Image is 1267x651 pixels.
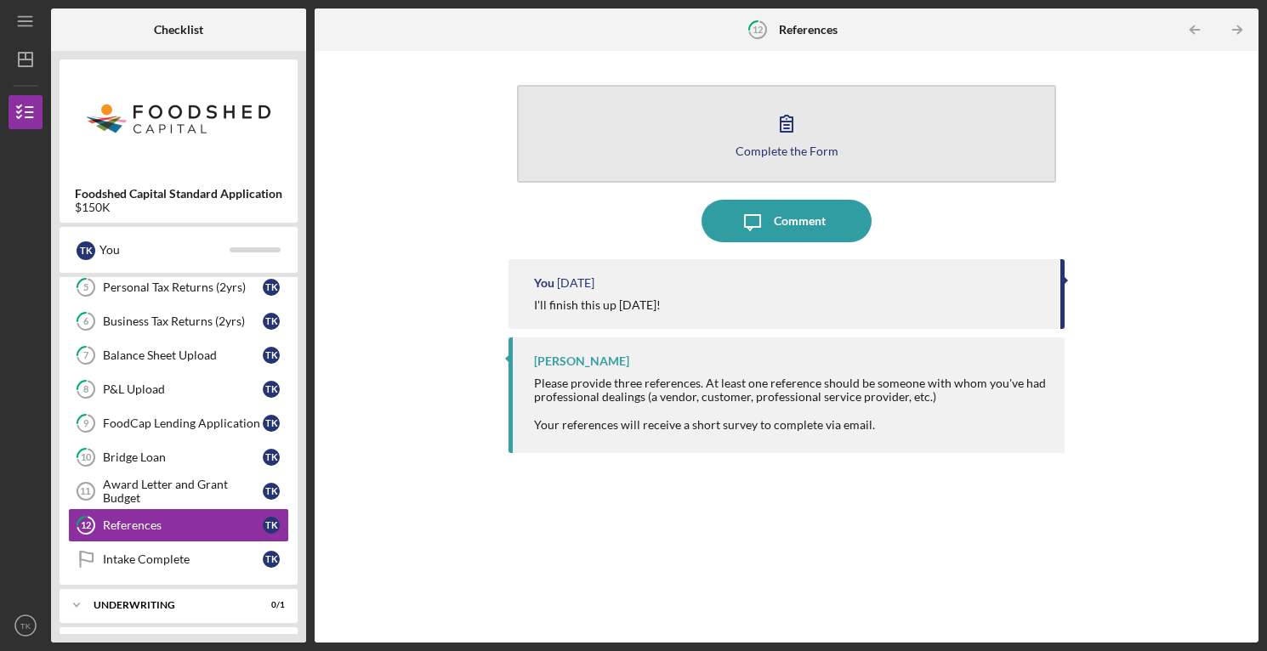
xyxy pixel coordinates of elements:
[68,304,289,338] a: 6Business Tax Returns (2yrs)TK
[263,381,280,398] div: T K
[83,384,88,395] tspan: 8
[80,486,90,496] tspan: 11
[534,376,1048,404] div: Please provide three references. At least one reference should be someone with whom you've had pr...
[77,241,95,260] div: T K
[534,298,661,312] div: I'll finish this up [DATE]!
[103,450,263,464] div: Bridge Loan
[103,280,263,294] div: Personal Tax Returns (2yrs)
[263,449,280,466] div: T K
[103,518,263,532] div: References
[534,354,629,368] div: [PERSON_NAME]
[263,415,280,432] div: T K
[263,347,280,364] div: T K
[103,314,263,328] div: Business Tax Returns (2yrs)
[68,542,289,576] a: Intake CompleteTK
[557,276,594,290] time: 2025-05-16 20:14
[99,235,230,264] div: You
[103,416,263,430] div: FoodCap Lending Application
[9,609,43,643] button: TK
[103,382,263,396] div: P&L Upload
[517,85,1056,183] button: Complete the Form
[263,517,280,534] div: T K
[752,24,762,35] tspan: 12
[83,282,88,293] tspan: 5
[81,452,92,463] tspan: 10
[68,474,289,508] a: 11Award Letter and Grant BudgetTK
[254,600,285,610] div: 0 / 1
[94,600,242,610] div: Underwriting
[81,520,91,531] tspan: 12
[20,621,31,631] text: TK
[60,68,298,170] img: Product logo
[736,144,838,157] div: Complete the Form
[103,552,263,566] div: Intake Complete
[263,313,280,330] div: T K
[83,316,89,327] tspan: 6
[702,200,872,242] button: Comment
[68,440,289,474] a: 10Bridge LoanTK
[83,350,89,361] tspan: 7
[534,276,554,290] div: You
[534,418,1048,432] div: Your references will receive a short survey to complete via email.
[68,508,289,542] a: 12ReferencesTK
[75,201,282,214] div: $150K
[263,551,280,568] div: T K
[779,23,838,37] b: References
[75,187,282,201] b: Foodshed Capital Standard Application
[68,338,289,372] a: 7Balance Sheet UploadTK
[83,418,89,429] tspan: 9
[154,23,203,37] b: Checklist
[68,372,289,406] a: 8P&L UploadTK
[103,348,263,362] div: Balance Sheet Upload
[68,406,289,440] a: 9FoodCap Lending ApplicationTK
[263,483,280,500] div: T K
[774,200,826,242] div: Comment
[103,478,263,505] div: Award Letter and Grant Budget
[263,279,280,296] div: T K
[68,270,289,304] a: 5Personal Tax Returns (2yrs)TK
